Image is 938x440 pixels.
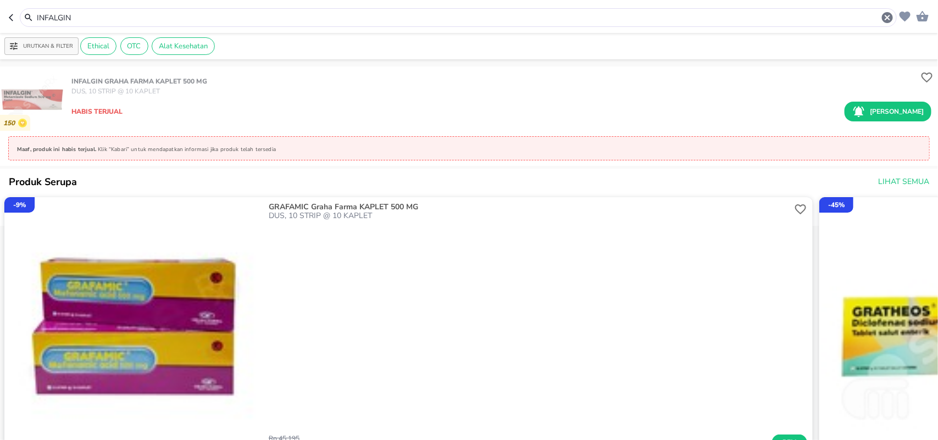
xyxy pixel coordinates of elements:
p: Klik “Kabari” untuk mendapatkan informasi jika produk telah tersedia [98,146,276,153]
input: Cari 4000+ produk di sini [36,12,881,24]
span: Alat Kesehatan [152,41,214,51]
p: - 45 % [828,200,845,210]
p: GRAFAMIC Graha Farma KAPLET 500 MG [269,203,790,211]
button: [PERSON_NAME] [845,102,931,121]
span: Lihat Semua [878,175,929,189]
div: Alat Kesehatan [152,37,215,55]
p: 150 [3,119,18,127]
span: Ethical [81,41,116,51]
button: Lihat Semua [874,172,931,192]
p: INFALGIN Graha Farma KAPLET 500 MG [71,76,207,86]
div: Ethical [80,37,116,55]
p: Maaf, produk ini habis terjual. [17,146,98,153]
p: [PERSON_NAME] [870,107,924,116]
p: Urutkan & Filter [23,42,73,51]
p: DUS, 10 STRIP @ 10 KAPLET [71,86,207,96]
p: Habis terjual [71,107,123,116]
p: DUS, 10 STRIP @ 10 KAPLET [269,211,792,220]
div: OTC [120,37,148,55]
span: OTC [121,41,148,51]
button: Urutkan & Filter [4,37,79,55]
p: - 9 % [13,200,26,210]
